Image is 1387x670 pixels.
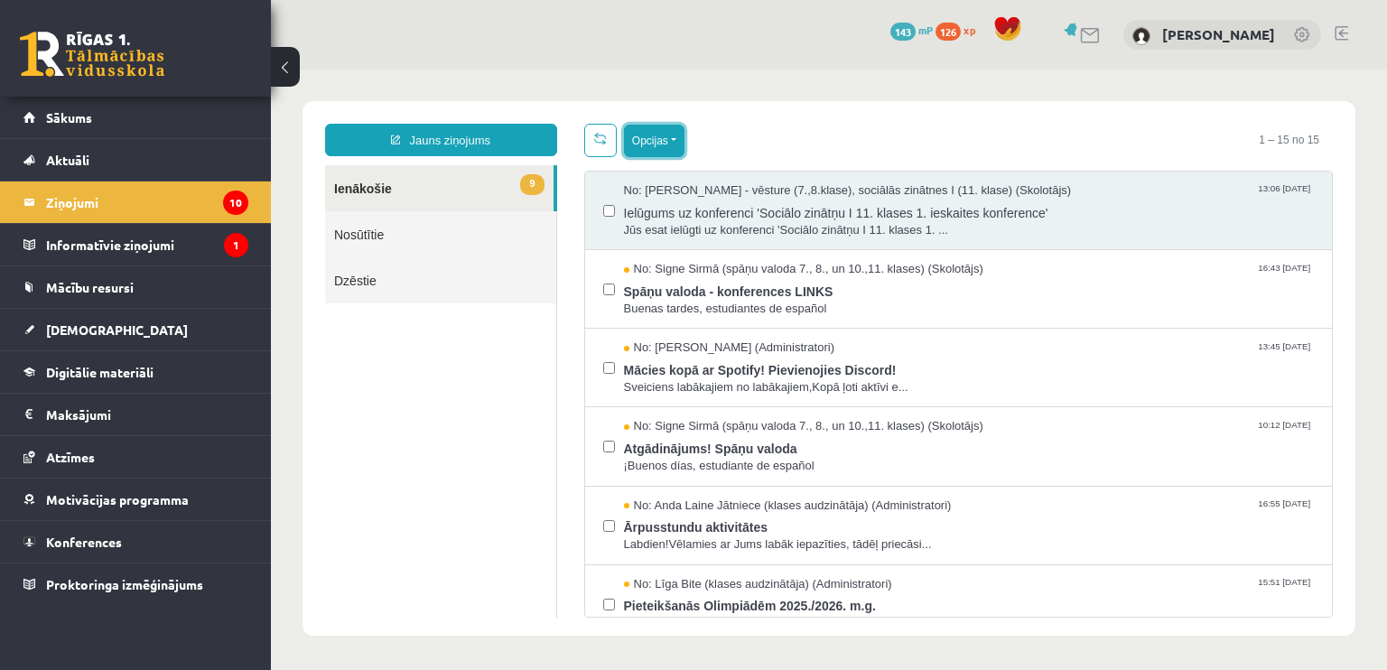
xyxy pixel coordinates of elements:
span: Motivācijas programma [46,491,189,507]
span: Konferences [46,534,122,550]
span: No: Anda Laine Jātniece (klases audzinātāja) (Administratori) [353,428,681,445]
span: Labdien!Vēlamies ar Jums labāk iepazīties, tādēļ priecāsi... [353,467,1044,484]
a: [DEMOGRAPHIC_DATA] [23,309,248,350]
button: Opcijas [353,55,414,88]
span: Aktuāli [46,152,89,168]
span: 10:12 [DATE] [983,349,1043,362]
span: [DEMOGRAPHIC_DATA] [46,321,188,338]
span: ¡Buenos días, estudiante de español [353,388,1044,405]
a: Maksājumi [23,394,248,435]
span: Spāņu valoda - konferences LINKS [353,209,1044,231]
span: 13:45 [DATE] [983,270,1043,284]
span: Pieteikšanās Olimpiādēm 2025./2026. m.g. [353,523,1044,545]
legend: Informatīvie ziņojumi [46,224,248,265]
a: Aktuāli [23,139,248,181]
a: Sākums [23,97,248,138]
a: Proktoringa izmēģinājums [23,563,248,605]
span: 16:55 [DATE] [983,428,1043,442]
span: 13:06 [DATE] [983,113,1043,126]
a: Konferences [23,521,248,563]
a: No: [PERSON_NAME] (Administratori) 13:45 [DATE] Mācies kopā ar Spotify! Pievienojies Discord! Sve... [353,270,1044,326]
span: No: [PERSON_NAME] - vēsture (7.,8.klase), sociālās zinātnes I (11. klase) (Skolotājs) [353,113,801,130]
a: Dzēstie [54,188,285,234]
span: xp [963,23,975,37]
span: Digitālie materiāli [46,364,154,380]
span: 15:51 [DATE] [983,507,1043,520]
span: No: Signe Sirmā (spāņu valoda 7., 8., un 10.,11. klases) (Skolotājs) [353,191,712,209]
span: No: Līga Bite (klases audzinātāja) (Administratori) [353,507,621,524]
a: No: [PERSON_NAME] - vēsture (7.,8.klase), sociālās zinātnes I (11. klase) (Skolotājs) 13:06 [DATE... [353,113,1044,169]
a: Mācību resursi [23,266,248,308]
a: Digitālie materiāli [23,351,248,393]
span: 16:43 [DATE] [983,191,1043,205]
span: Labdien!Aicinām pieteikt savu dalību šī mācību gada olimp... [353,545,1044,563]
a: Atzīmes [23,436,248,478]
a: 9Ienākošie [54,96,283,142]
span: No: [PERSON_NAME] (Administratori) [353,270,564,287]
a: Motivācijas programma [23,479,248,520]
span: 143 [890,23,916,41]
span: Atgādinājums! Spāņu valoda [353,366,1044,388]
a: Jauns ziņojums [54,54,286,87]
legend: Ziņojumi [46,181,248,223]
a: 126 xp [936,23,984,37]
i: 1 [224,233,248,257]
legend: Maksājumi [46,394,248,435]
span: 126 [936,23,961,41]
span: Sākums [46,109,92,126]
a: 143 mP [890,23,933,37]
a: No: Signe Sirmā (spāņu valoda 7., 8., un 10.,11. klases) (Skolotājs) 16:43 [DATE] Spāņu valoda - ... [353,191,1044,247]
span: Proktoringa izmēģinājums [46,576,203,592]
i: 10 [223,191,248,215]
span: mP [918,23,933,37]
img: Ance Gederte [1132,27,1150,45]
span: No: Signe Sirmā (spāņu valoda 7., 8., un 10.,11. klases) (Skolotājs) [353,349,712,366]
a: Ziņojumi10 [23,181,248,223]
span: 1 – 15 no 15 [974,54,1062,87]
a: No: Signe Sirmā (spāņu valoda 7., 8., un 10.,11. klases) (Skolotājs) 10:12 [DATE] Atgādinājums! S... [353,349,1044,405]
span: Sveiciens labākajiem no labākajiem,Kopā ļoti aktīvi e... [353,310,1044,327]
span: 9 [249,105,273,126]
span: Atzīmes [46,449,95,465]
span: Ārpusstundu aktivitātes [353,444,1044,467]
a: No: Līga Bite (klases audzinātāja) (Administratori) 15:51 [DATE] Pieteikšanās Olimpiādēm 2025./20... [353,507,1044,563]
a: No: Anda Laine Jātniece (klases audzinātāja) (Administratori) 16:55 [DATE] Ārpusstundu aktivitāte... [353,428,1044,484]
span: Mācies kopā ar Spotify! Pievienojies Discord! [353,287,1044,310]
a: [PERSON_NAME] [1162,25,1275,43]
span: Jūs esat ielūgti uz konferenci 'Sociālo zinātņu I 11. klases 1. ... [353,153,1044,170]
a: Nosūtītie [54,142,285,188]
span: Buenas tardes, estudiantes de español [353,231,1044,248]
span: Mācību resursi [46,279,134,295]
a: Rīgas 1. Tālmācības vidusskola [20,32,164,77]
span: Ielūgums uz konferenci 'Sociālo zinātņu I 11. klases 1. ieskaites konference' [353,130,1044,153]
a: Informatīvie ziņojumi1 [23,224,248,265]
